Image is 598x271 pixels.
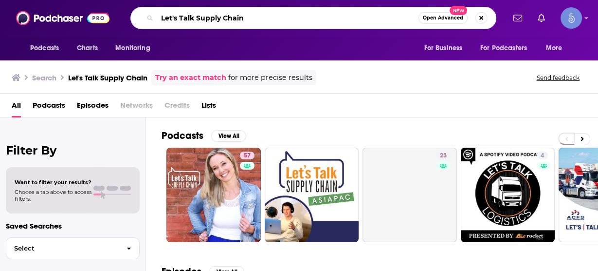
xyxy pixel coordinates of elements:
[155,72,226,83] a: Try an exact match
[362,148,457,242] a: 23
[130,7,496,29] div: Search podcasts, credits, & more...
[541,151,544,161] span: 4
[115,41,150,55] span: Monitoring
[534,74,582,82] button: Send feedback
[474,39,541,58] button: open menu
[211,130,246,142] button: View All
[537,152,548,159] a: 4
[71,39,104,58] a: Charts
[109,39,163,58] button: open menu
[561,7,582,29] img: User Profile
[6,245,119,252] span: Select
[30,41,59,55] span: Podcasts
[77,41,98,55] span: Charts
[77,97,109,117] a: Episodes
[6,221,140,231] p: Saved Searches
[240,152,254,159] a: 57
[450,6,467,15] span: New
[157,10,418,26] input: Search podcasts, credits, & more...
[6,143,140,157] h2: Filter By
[534,10,549,26] a: Show notifications dropdown
[418,12,468,24] button: Open AdvancedNew
[120,97,153,117] span: Networks
[12,97,21,117] a: All
[16,9,109,27] img: Podchaser - Follow, Share and Rate Podcasts
[162,130,203,142] h2: Podcasts
[509,10,526,26] a: Show notifications dropdown
[15,189,91,202] span: Choose a tab above to access filters.
[244,151,251,161] span: 57
[228,72,312,83] span: for more precise results
[164,97,190,117] span: Credits
[561,7,582,29] span: Logged in as Spiral5-G1
[436,152,451,159] a: 23
[417,39,474,58] button: open menu
[166,148,261,242] a: 57
[546,41,562,55] span: More
[461,148,555,242] a: 4
[32,73,56,82] h3: Search
[23,39,72,58] button: open menu
[539,39,575,58] button: open menu
[480,41,527,55] span: For Podcasters
[33,97,65,117] a: Podcasts
[6,237,140,259] button: Select
[423,16,463,20] span: Open Advanced
[561,7,582,29] button: Show profile menu
[68,73,147,82] h3: Let's Talk Supply Chain
[440,151,447,161] span: 23
[15,179,91,186] span: Want to filter your results?
[201,97,216,117] a: Lists
[162,130,246,142] a: PodcastsView All
[424,41,462,55] span: For Business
